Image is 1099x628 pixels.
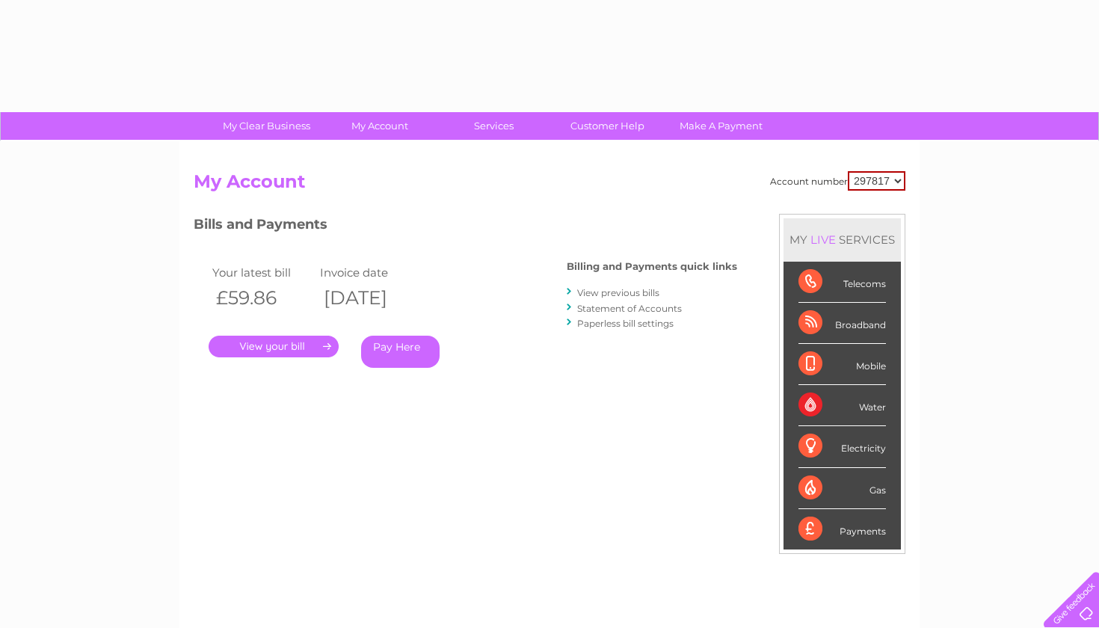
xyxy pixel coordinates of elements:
h4: Billing and Payments quick links [567,261,737,272]
th: [DATE] [316,283,424,313]
div: MY SERVICES [784,218,901,261]
th: £59.86 [209,283,316,313]
a: View previous bills [577,287,659,298]
a: Make A Payment [659,112,783,140]
div: Payments [798,509,886,549]
div: Broadband [798,303,886,344]
a: Services [432,112,555,140]
a: Statement of Accounts [577,303,682,314]
a: Paperless bill settings [577,318,674,329]
a: My Clear Business [205,112,328,140]
a: My Account [318,112,442,140]
div: Electricity [798,426,886,467]
div: Mobile [798,344,886,385]
div: Account number [770,171,905,191]
td: Your latest bill [209,262,316,283]
div: Water [798,385,886,426]
div: LIVE [807,233,839,247]
div: Telecoms [798,262,886,303]
h2: My Account [194,171,905,200]
a: Pay Here [361,336,440,368]
a: Customer Help [546,112,669,140]
h3: Bills and Payments [194,214,737,240]
div: Gas [798,468,886,509]
td: Invoice date [316,262,424,283]
a: . [209,336,339,357]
